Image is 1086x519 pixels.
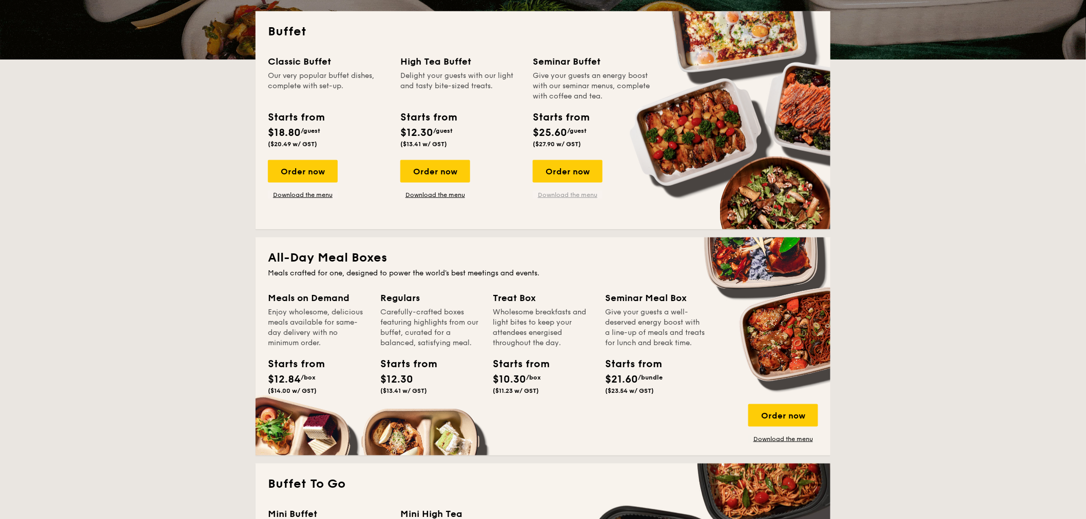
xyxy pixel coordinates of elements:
div: High Tea Buffet [400,54,520,69]
h2: Buffet To Go [268,476,818,492]
div: Wholesome breakfasts and light bites to keep your attendees energised throughout the day. [493,307,593,348]
div: Starts from [493,356,539,372]
span: /guest [567,127,587,134]
span: ($11.23 w/ GST) [493,387,539,394]
span: $10.30 [493,373,526,386]
span: $25.60 [533,127,567,139]
h2: Buffet [268,24,818,40]
span: ($27.90 w/ GST) [533,141,581,148]
div: Carefully-crafted boxes featuring highlights from our buffet, curated for a balanced, satisfying ... [380,307,480,348]
div: Order now [533,160,603,183]
div: Starts from [268,356,314,372]
div: Order now [400,160,470,183]
div: Enjoy wholesome, delicious meals available for same-day delivery with no minimum order. [268,307,368,348]
a: Download the menu [748,435,818,443]
div: Starts from [533,110,589,125]
span: /bundle [638,374,663,381]
span: ($13.41 w/ GST) [380,387,427,394]
span: $12.84 [268,373,301,386]
div: Order now [748,404,818,427]
span: /box [301,374,316,381]
div: Give your guests a well-deserved energy boost with a line-up of meals and treats for lunch and br... [605,307,705,348]
span: /box [526,374,541,381]
div: Give your guests an energy boost with our seminar menus, complete with coffee and tea. [533,71,653,102]
div: Order now [268,160,338,183]
div: Our very popular buffet dishes, complete with set-up. [268,71,388,102]
span: /guest [433,127,453,134]
div: Seminar Buffet [533,54,653,69]
div: Starts from [268,110,324,125]
a: Download the menu [533,191,603,199]
div: Starts from [400,110,456,125]
div: Delight your guests with our light and tasty bite-sized treats. [400,71,520,102]
h2: All-Day Meal Boxes [268,250,818,266]
span: ($23.54 w/ GST) [605,387,654,394]
div: Treat Box [493,291,593,305]
span: $12.30 [380,373,413,386]
span: $18.80 [268,127,301,139]
span: $21.60 [605,373,638,386]
div: Meals crafted for one, designed to power the world's best meetings and events. [268,268,818,278]
a: Download the menu [400,191,470,199]
span: /guest [301,127,320,134]
a: Download the menu [268,191,338,199]
div: Classic Buffet [268,54,388,69]
div: Meals on Demand [268,291,368,305]
div: Seminar Meal Box [605,291,705,305]
span: ($14.00 w/ GST) [268,387,317,394]
div: Starts from [380,356,426,372]
div: Regulars [380,291,480,305]
span: $12.30 [400,127,433,139]
span: ($20.49 w/ GST) [268,141,317,148]
span: ($13.41 w/ GST) [400,141,447,148]
div: Starts from [605,356,651,372]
